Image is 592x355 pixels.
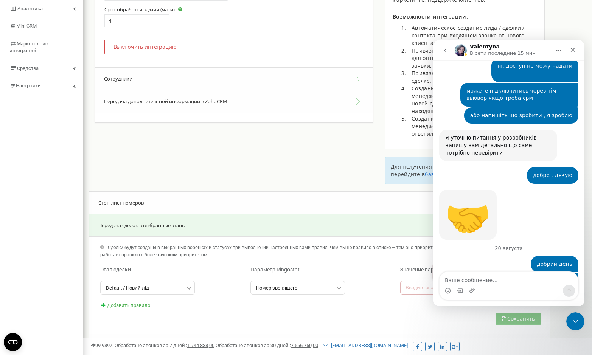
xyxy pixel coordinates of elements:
[104,40,185,54] button: Выключить интеграцию
[408,85,537,115] li: Создание задач на ответственного менеджера при пропущенном звонке по новой сделке или существующе...
[433,40,584,306] iframe: Intercom live chat
[496,313,541,325] button: Сохранить
[106,285,149,290] div: Default / Новий лід
[393,13,537,20] p: Возможности интеграции:
[408,24,537,47] li: Автоматическое создание лида / сделки / контакта при входящем звонке от нового клиента;
[391,163,539,178] p: Для получения инструкции по интеграции перейдите в
[16,83,41,88] span: Настройки
[4,333,22,351] button: Open CMP widget
[400,281,491,294] input: Введите значение
[187,343,214,348] u: 1 744 838,00
[408,115,537,138] li: Создание задач на ответственного менеджера по заявке, если на звонок ответил коллега.
[425,171,458,178] a: базу знаний
[566,312,584,330] iframe: Intercom live chat
[104,6,182,12] label: Срок обработки задачи (часы) :
[408,70,537,85] li: Привязка аудиозаписей разговоров к лиду / сделке.
[107,302,150,308] span: Добавить правило
[256,285,297,290] div: Номер звонящего
[17,65,39,71] span: Средства
[16,23,37,29] span: Mini CRM
[115,343,214,348] span: Обработано звонков за 7 дней :
[95,67,373,90] button: Сотрудники
[250,267,300,273] span: Параметр Ringostat
[100,267,131,273] span: Этап сделки
[408,47,537,70] li: Привязка источников звонка к лиду / сделке для оптимальной обработки менеджером заявки;
[17,6,43,11] span: Аналитика
[9,41,48,54] span: Маркетплейс интеграций
[400,267,452,273] span: Значение параметра
[323,343,408,348] a: [EMAIL_ADDRESS][DOMAIN_NAME]
[100,245,536,257] span: Сделки будут созданы в выбранных воронках и статусах при выполнении настроенных вами правил. Чем ...
[216,343,318,348] span: Обработано звонков за 30 дней :
[98,199,144,206] span: Стоп-лист номеров
[507,315,535,322] span: Сохранить
[95,90,373,113] button: Передача дополнительной информации в ZohoCRM
[291,343,318,348] u: 7 556 750,00
[98,222,186,229] span: Передача сделок в выбранные этапы
[91,343,113,348] span: 99,989%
